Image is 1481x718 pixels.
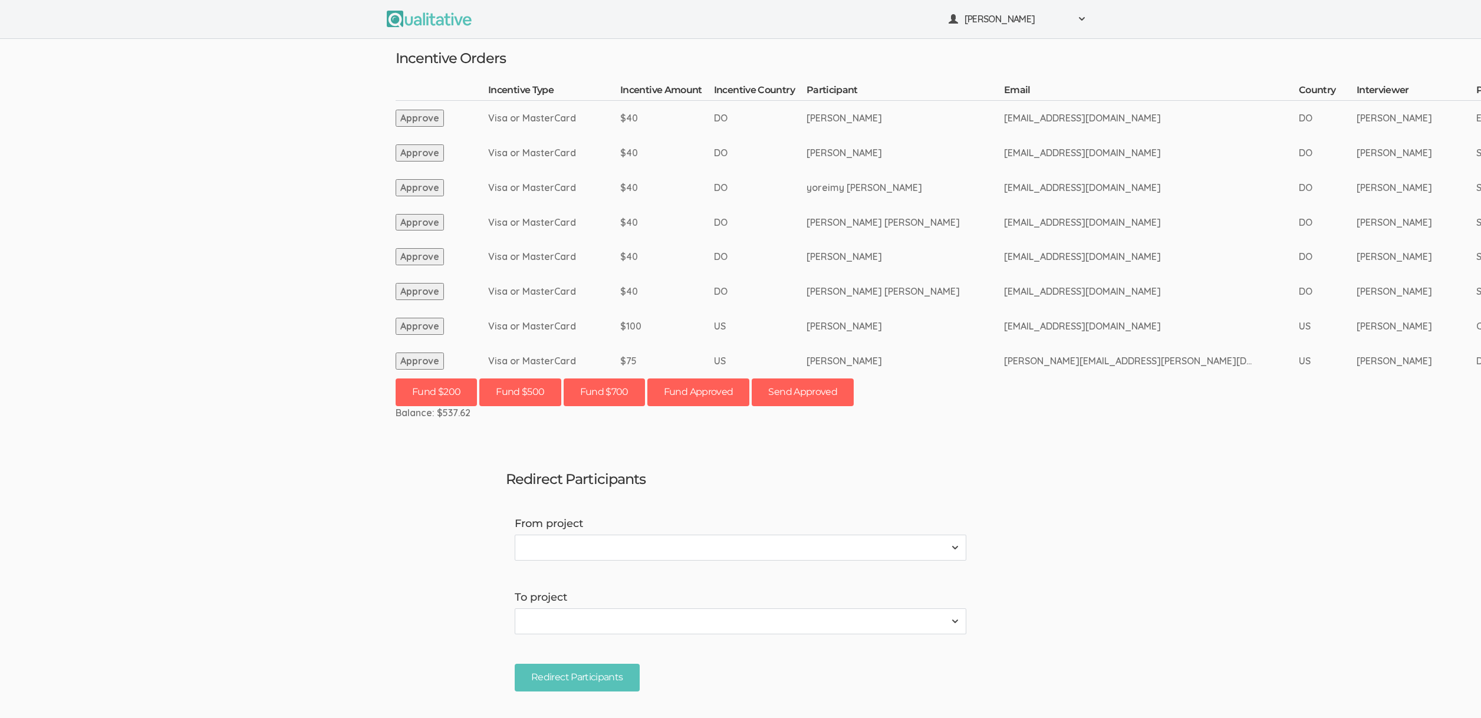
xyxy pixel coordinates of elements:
[396,283,444,300] button: Approve
[387,11,472,27] img: Qualitative
[647,378,750,406] button: Fund Approved
[396,110,444,127] button: Approve
[1004,205,1299,240] td: [EMAIL_ADDRESS][DOMAIN_NAME]
[1299,205,1357,240] td: DO
[1004,170,1299,205] td: [EMAIL_ADDRESS][DOMAIN_NAME]
[714,84,807,100] th: Incentive Country
[807,84,1004,100] th: Participant
[714,344,807,378] td: US
[807,170,1004,205] td: yoreimy [PERSON_NAME]
[1357,205,1476,240] td: [PERSON_NAME]
[1004,239,1299,274] td: [EMAIL_ADDRESS][DOMAIN_NAME]
[1004,274,1299,309] td: [EMAIL_ADDRESS][DOMAIN_NAME]
[396,179,444,196] button: Approve
[479,378,561,406] button: Fund $500
[807,274,1004,309] td: [PERSON_NAME] [PERSON_NAME]
[714,239,807,274] td: DO
[1299,170,1357,205] td: DO
[620,136,714,170] td: $40
[620,274,714,309] td: $40
[714,136,807,170] td: DO
[1004,309,1299,344] td: [EMAIL_ADDRESS][DOMAIN_NAME]
[488,309,620,344] td: Visa or MasterCard
[1357,84,1476,100] th: Interviewer
[1357,274,1476,309] td: [PERSON_NAME]
[564,378,645,406] button: Fund $700
[1299,344,1357,378] td: US
[488,239,620,274] td: Visa or MasterCard
[396,51,1085,66] h3: Incentive Orders
[807,239,1004,274] td: [PERSON_NAME]
[620,84,714,100] th: Incentive Amount
[488,136,620,170] td: Visa or MasterCard
[396,406,1085,420] div: Balance: $537.62
[941,6,1094,32] button: [PERSON_NAME]
[488,274,620,309] td: Visa or MasterCard
[714,101,807,136] td: DO
[807,344,1004,378] td: [PERSON_NAME]
[1004,136,1299,170] td: [EMAIL_ADDRESS][DOMAIN_NAME]
[515,516,966,532] label: From project
[714,170,807,205] td: DO
[396,214,444,231] button: Approve
[807,309,1004,344] td: [PERSON_NAME]
[1299,136,1357,170] td: DO
[1299,274,1357,309] td: DO
[1357,136,1476,170] td: [PERSON_NAME]
[965,12,1071,26] span: [PERSON_NAME]
[396,318,444,335] button: Approve
[620,205,714,240] td: $40
[1357,309,1476,344] td: [PERSON_NAME]
[714,309,807,344] td: US
[620,170,714,205] td: $40
[714,205,807,240] td: DO
[752,378,854,406] button: Send Approved
[396,248,444,265] button: Approve
[515,590,966,605] label: To project
[1299,239,1357,274] td: DO
[1004,84,1299,100] th: Email
[1357,170,1476,205] td: [PERSON_NAME]
[488,101,620,136] td: Visa or MasterCard
[807,205,1004,240] td: [PERSON_NAME] [PERSON_NAME]
[807,101,1004,136] td: [PERSON_NAME]
[1357,239,1476,274] td: [PERSON_NAME]
[1422,661,1481,718] iframe: Chat Widget
[488,344,620,378] td: Visa or MasterCard
[1004,344,1299,378] td: [PERSON_NAME][EMAIL_ADDRESS][PERSON_NAME][DOMAIN_NAME]
[620,344,714,378] td: $75
[1004,101,1299,136] td: [EMAIL_ADDRESS][DOMAIN_NAME]
[620,239,714,274] td: $40
[1299,101,1357,136] td: DO
[1357,344,1476,378] td: [PERSON_NAME]
[1299,309,1357,344] td: US
[714,274,807,309] td: DO
[1299,84,1357,100] th: Country
[1357,101,1476,136] td: [PERSON_NAME]
[488,205,620,240] td: Visa or MasterCard
[515,664,640,691] input: Redirect Participants
[488,170,620,205] td: Visa or MasterCard
[807,136,1004,170] td: [PERSON_NAME]
[620,101,714,136] td: $40
[396,378,477,406] button: Fund $200
[488,84,620,100] th: Incentive Type
[506,472,975,487] h3: Redirect Participants
[396,144,444,162] button: Approve
[620,309,714,344] td: $100
[396,353,444,370] button: Approve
